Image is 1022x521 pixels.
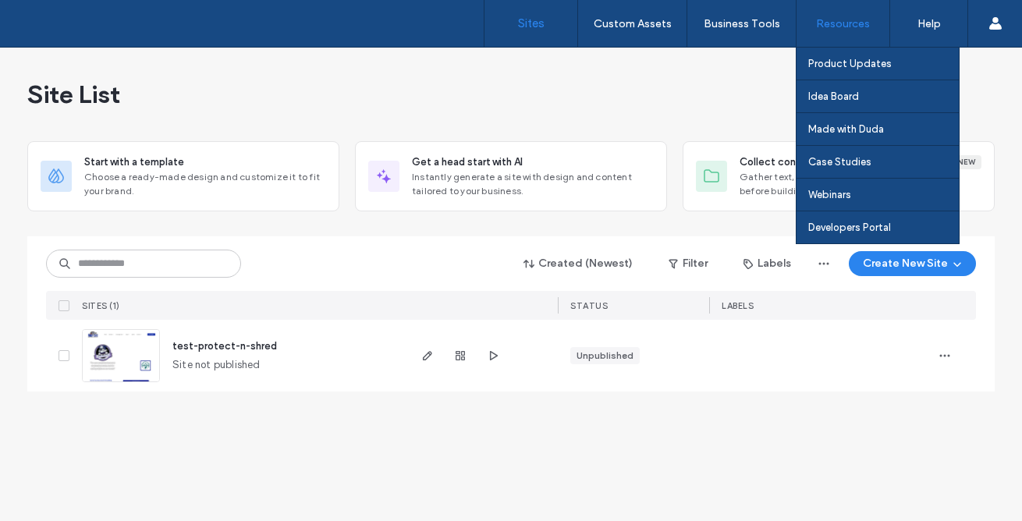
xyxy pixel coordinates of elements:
span: Site not published [172,357,261,373]
label: Made with Duda [808,123,884,135]
a: Developers Portal [808,211,959,243]
button: Labels [729,251,805,276]
span: Choose a ready-made design and customize it to fit your brand. [84,170,326,198]
label: Business Tools [704,17,780,30]
a: Webinars [808,179,959,211]
button: Filter [653,251,723,276]
label: Case Studies [808,156,871,168]
span: Help [36,11,68,25]
label: Resources [816,17,870,30]
label: Help [917,17,941,30]
label: Product Updates [808,58,892,69]
button: Create New Site [849,251,976,276]
div: Start with a templateChoose a ready-made design and customize it to fit your brand. [27,141,339,211]
a: Product Updates [808,48,959,80]
button: Created (Newest) [510,251,647,276]
label: Developers Portal [808,222,891,233]
div: Unpublished [577,349,633,363]
div: New [951,155,981,169]
label: Custom Assets [594,17,672,30]
div: Get a head start with AIInstantly generate a site with design and content tailored to your business. [355,141,667,211]
span: LABELS [722,300,754,311]
a: test-protect-n-shred [172,340,277,352]
a: Idea Board [808,80,959,112]
span: Start with a template [84,154,184,170]
span: Instantly generate a site with design and content tailored to your business. [412,170,654,198]
span: SITES (1) [82,300,120,311]
span: Collect content first [740,154,839,170]
a: Made with Duda [808,113,959,145]
span: Gather text, images, and branding from clients before building. [740,170,981,198]
span: Get a head start with AI [412,154,523,170]
label: Webinars [808,189,851,200]
label: Idea Board [808,90,859,102]
div: Collect content firstNewGather text, images, and branding from clients before building. [683,141,995,211]
span: STATUS [570,300,608,311]
label: Sites [518,16,545,30]
a: Case Studies [808,146,959,178]
span: Site List [27,79,120,110]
